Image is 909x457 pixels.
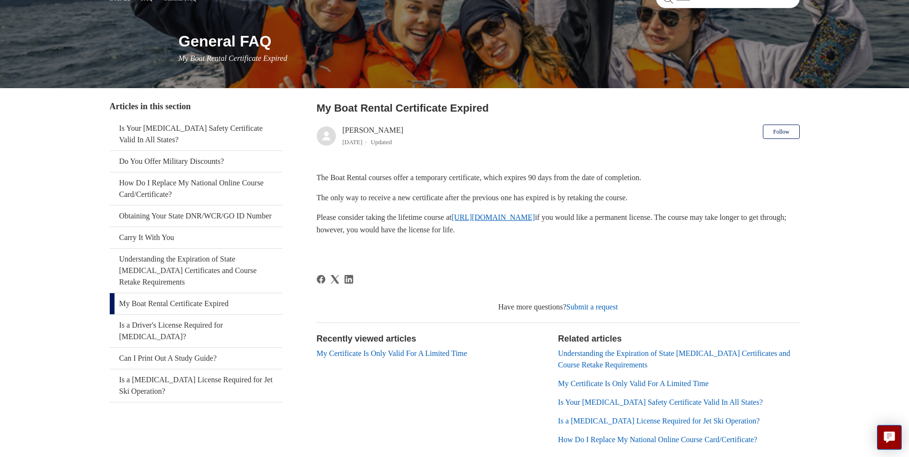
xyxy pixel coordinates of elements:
a: My Certificate Is Only Valid For A Limited Time [317,349,467,357]
a: Is a [MEDICAL_DATA] License Required for Jet Ski Operation? [110,369,282,402]
a: Understanding the Expiration of State [MEDICAL_DATA] Certificates and Course Retake Requirements [558,349,790,369]
svg: Share this page on LinkedIn [345,275,353,284]
h1: General FAQ [179,30,800,53]
a: Is a [MEDICAL_DATA] License Required for Jet Ski Operation? [558,417,760,425]
a: LinkedIn [345,275,353,284]
a: Is Your [MEDICAL_DATA] Safety Certificate Valid In All States? [558,398,763,406]
a: X Corp [331,275,339,284]
svg: Share this page on Facebook [317,275,325,284]
div: [PERSON_NAME] [343,125,403,148]
span: The Boat Rental courses offer a temporary certificate, which expires 90 days from the date of com... [317,173,642,182]
span: Please consider taking the lifetime course at if you would like a permanent license. The course m... [317,213,786,234]
a: My Certificate Is Only Valid For A Limited Time [558,379,709,388]
div: Have more questions? [317,301,800,313]
a: Carry It With You [110,227,282,248]
a: How Do I Replace My National Online Course Card/Certificate? [110,172,282,205]
a: Is a Driver's License Required for [MEDICAL_DATA]? [110,315,282,347]
a: Is Your [MEDICAL_DATA] Safety Certificate Valid In All States? [110,118,282,150]
a: Do You Offer Military Discounts? [110,151,282,172]
span: My Boat Rental Certificate Expired [179,54,288,62]
span: The only way to receive a new certificate after the previous one has expired is by retaking the c... [317,194,628,202]
time: 03/01/2024, 15:59 [343,138,363,146]
a: [URL][DOMAIN_NAME] [451,213,535,221]
span: Articles in this section [110,102,191,111]
a: Understanding the Expiration of State [MEDICAL_DATA] Certificates and Course Retake Requirements [110,249,282,293]
a: My Boat Rental Certificate Expired [110,293,282,314]
h2: Recently viewed articles [317,332,549,345]
a: How Do I Replace My National Online Course Card/Certificate? [558,435,758,444]
li: Updated [371,138,392,146]
svg: Share this page on X Corp [331,275,339,284]
h2: My Boat Rental Certificate Expired [317,100,800,116]
a: Submit a request [566,303,618,311]
button: Follow Article [763,125,799,139]
button: Live chat [877,425,902,450]
a: Facebook [317,275,325,284]
a: Can I Print Out A Study Guide? [110,348,282,369]
h2: Related articles [558,332,800,345]
a: Obtaining Your State DNR/WCR/GO ID Number [110,206,282,227]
